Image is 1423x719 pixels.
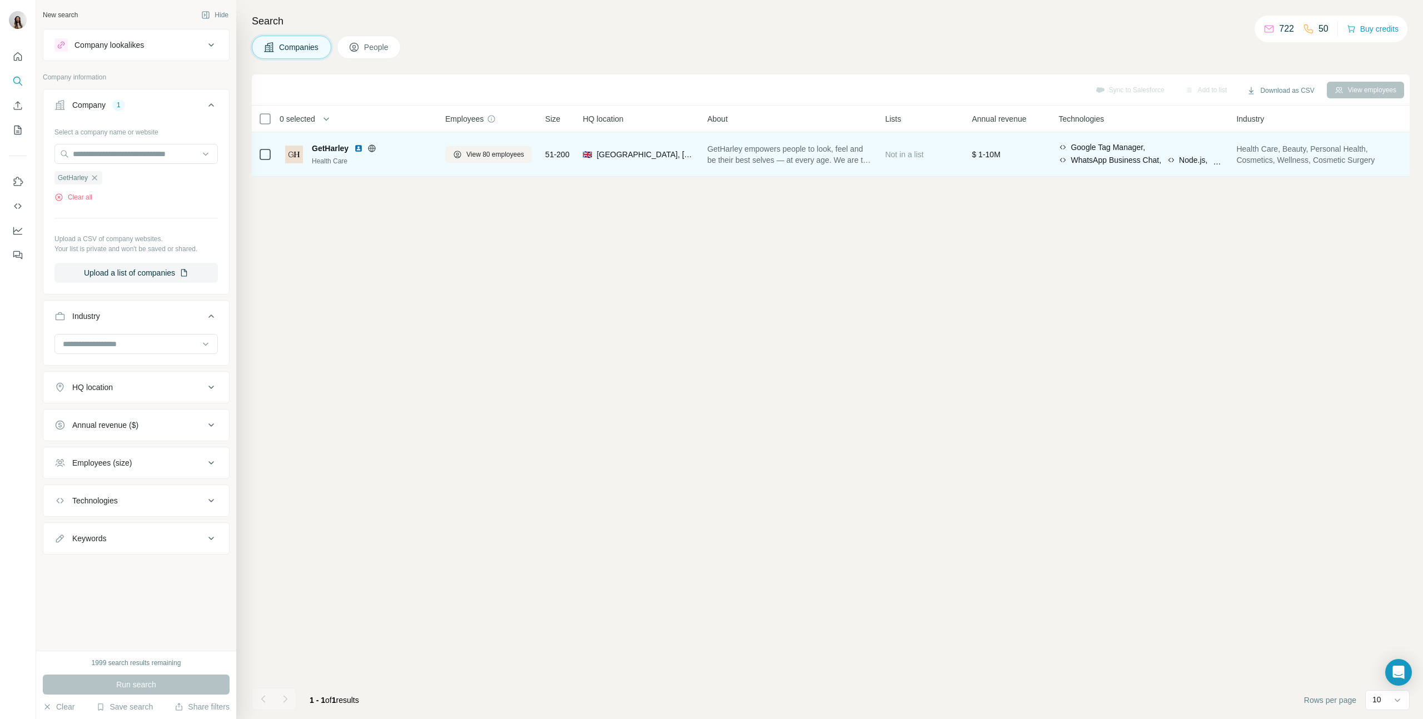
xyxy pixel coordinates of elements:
span: Not in a list [885,150,923,159]
span: Annual revenue [972,113,1026,124]
button: Technologies [43,487,229,514]
button: Share filters [175,701,230,712]
span: Companies [279,42,320,53]
span: Health Care, Beauty, Personal Health, Cosmetics, Wellness, Cosmetic Surgery [1236,143,1401,166]
span: About [707,113,728,124]
span: Node.js, [1179,154,1207,166]
p: 722 [1279,22,1294,36]
span: GetHarley [312,143,349,154]
span: of [325,696,332,705]
span: GetHarley [58,173,88,183]
div: Company [72,99,106,111]
button: Feedback [9,245,27,265]
button: My lists [9,120,27,140]
div: Company lookalikes [74,39,144,51]
button: Dashboard [9,221,27,241]
span: $ 1-10M [972,150,1000,159]
span: Employees [445,113,484,124]
button: Clear [43,701,74,712]
h4: Search [252,13,1410,29]
button: Company1 [43,92,229,123]
div: New search [43,10,78,20]
button: Enrich CSV [9,96,27,116]
span: 51-200 [545,149,570,160]
div: Industry [72,311,100,322]
button: Hide [193,7,236,23]
div: Health Care [312,156,432,166]
span: 🇬🇧 [583,149,592,160]
button: Buy credits [1347,21,1399,37]
button: View 80 employees [445,146,532,163]
button: Search [9,71,27,91]
div: Annual revenue ($) [72,420,138,431]
button: Upload a list of companies [54,263,218,283]
span: Size [545,113,560,124]
button: Company lookalikes [43,32,229,58]
div: 1 [112,100,125,110]
span: results [310,696,359,705]
span: View 80 employees [466,149,524,159]
span: WhatsApp Business Chat, [1071,154,1161,166]
div: 1999 search results remaining [92,658,181,668]
p: Company information [43,72,230,82]
span: Google Tag Manager, [1071,142,1145,153]
div: Keywords [72,533,106,544]
div: HQ location [72,382,113,393]
span: 1 - 1 [310,696,325,705]
div: Technologies [72,495,118,506]
button: Use Surfe API [9,196,27,216]
span: [GEOGRAPHIC_DATA], [GEOGRAPHIC_DATA], [GEOGRAPHIC_DATA] [596,149,694,160]
button: HQ location [43,374,229,401]
span: Industry [1236,113,1264,124]
span: 0 selected [280,113,315,124]
button: Annual revenue ($) [43,412,229,438]
span: People [364,42,390,53]
div: Open Intercom Messenger [1385,659,1412,686]
img: Avatar [9,11,27,29]
button: Keywords [43,525,229,552]
button: Quick start [9,47,27,67]
button: Save search [96,701,153,712]
span: GetHarley empowers people to look, feel and be their best selves — at every age. We are the first... [707,143,872,166]
span: HQ location [583,113,623,124]
button: Employees (size) [43,450,229,476]
span: Technologies [1058,113,1104,124]
div: Employees (size) [72,457,132,468]
button: Industry [43,303,229,334]
div: Select a company name or website [54,123,218,137]
span: 1 [332,696,336,705]
p: 10 [1372,694,1381,705]
span: Lists [885,113,901,124]
button: Download as CSV [1239,82,1322,99]
button: Clear all [54,192,92,202]
p: Your list is private and won't be saved or shared. [54,244,218,254]
p: Upload a CSV of company websites. [54,234,218,244]
img: LinkedIn logo [354,144,363,153]
span: Rows per page [1304,695,1356,706]
p: 50 [1318,22,1329,36]
img: Logo of GetHarley [285,146,303,163]
button: Use Surfe on LinkedIn [9,172,27,192]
